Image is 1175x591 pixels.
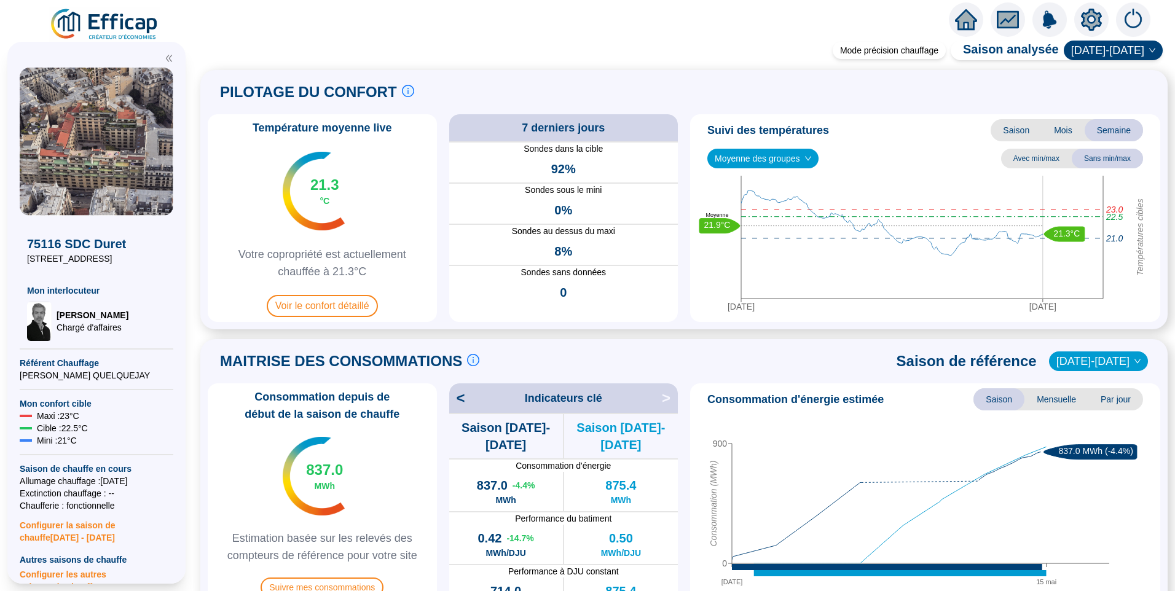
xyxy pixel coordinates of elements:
[37,434,77,447] span: Mini : 21 °C
[27,302,52,341] img: Chargé d'affaires
[320,195,329,207] span: °C
[283,152,345,230] img: indicateur températures
[165,54,173,63] span: double-left
[1134,358,1141,365] span: down
[1036,578,1056,585] tspan: 15 mai
[27,235,166,252] span: 75116 SDC Duret
[213,388,432,423] span: Consommation depuis de début de la saison de chauffe
[245,119,399,136] span: Température moyenne live
[1072,149,1143,168] span: Sans min/max
[20,487,173,499] span: Exctinction chauffage : --
[20,499,173,512] span: Chaufferie : fonctionnelle
[315,480,335,492] span: MWh
[1024,388,1088,410] span: Mensuelle
[715,149,811,168] span: Moyenne des groupes
[973,388,1024,410] span: Saison
[449,512,678,525] span: Performance du batiment
[37,410,79,422] span: Maxi : 23 °C
[707,122,829,139] span: Suivi des températures
[721,578,743,585] tspan: [DATE]
[609,530,633,547] span: 0.50
[27,284,166,297] span: Mon interlocuteur
[20,475,173,487] span: Allumage chauffage : [DATE]
[713,439,728,448] tspan: 900
[213,246,432,280] span: Votre copropriété est actuellement chauffée à 21.3°C
[1029,302,1056,311] tspan: [DATE]
[1085,119,1143,141] span: Semaine
[1071,41,1155,60] span: 2024-2025
[897,351,1037,371] span: Saison de référence
[449,225,678,238] span: Sondes au dessus du maxi
[1080,9,1102,31] span: setting
[513,479,535,491] span: -4.4 %
[1059,447,1133,456] text: 837.0 MWh (-4.4%)
[554,243,572,260] span: 8%
[709,461,718,547] tspan: Consommation (MWh)
[49,7,160,42] img: efficap energie logo
[27,252,166,265] span: [STREET_ADDRESS]
[833,42,946,59] div: Mode précision chauffage
[449,388,465,408] span: <
[704,221,731,230] text: 21.9°C
[1001,149,1072,168] span: Avec min/max
[522,119,605,136] span: 7 derniers jours
[57,321,128,334] span: Chargé d'affaires
[804,155,812,162] span: down
[306,460,343,480] span: 837.0
[477,477,508,494] span: 837.0
[449,184,678,197] span: Sondes sous le mini
[1106,212,1123,222] tspan: 22.5
[402,85,414,97] span: info-circle
[1135,198,1145,276] tspan: Températures cibles
[467,354,479,366] span: info-circle
[449,565,678,577] span: Performance à DJU constant
[213,530,432,564] span: Estimation basée sur les relevés des compteurs de référence pour votre site
[662,388,678,408] span: >
[1106,205,1123,214] tspan: 23.0
[1032,2,1067,37] img: alerts
[560,284,567,301] span: 0
[951,41,1059,60] span: Saison analysée
[554,202,572,219] span: 0%
[1106,233,1123,243] tspan: 21.0
[449,266,678,279] span: Sondes sans données
[997,9,1019,31] span: fund
[310,175,339,195] span: 21.3
[20,397,173,410] span: Mon confort cible
[1056,352,1141,370] span: 2023-2024
[20,463,173,475] span: Saison de chauffe en cours
[220,351,462,371] span: MAITRISE DES CONSOMMATIONS
[485,547,525,559] span: MWh/DJU
[477,530,501,547] span: 0.42
[283,437,345,515] img: indicateur températures
[449,143,678,155] span: Sondes dans la cible
[1116,2,1150,37] img: alerts
[611,494,631,506] span: MWh
[955,9,977,31] span: home
[1042,119,1085,141] span: Mois
[991,119,1042,141] span: Saison
[605,477,636,494] span: 875.4
[707,391,884,408] span: Consommation d'énergie estimée
[37,422,88,434] span: Cible : 22.5 °C
[1053,229,1080,238] text: 21.3°C
[57,309,128,321] span: [PERSON_NAME]
[705,212,728,218] text: Moyenne
[1149,47,1156,54] span: down
[20,357,173,369] span: Référent Chauffage
[20,554,173,566] span: Autres saisons de chauffe
[551,160,576,178] span: 92%
[1088,388,1143,410] span: Par jour
[449,419,563,453] span: Saison [DATE]-[DATE]
[220,82,397,102] span: PILOTAGE DU CONFORT
[722,558,727,568] tspan: 0
[564,419,678,453] span: Saison [DATE]-[DATE]
[267,295,378,317] span: Voir le confort détaillé
[728,302,755,311] tspan: [DATE]
[495,494,516,506] span: MWh
[20,369,173,382] span: [PERSON_NAME] QUELQUEJAY
[525,389,602,407] span: Indicateurs clé
[20,512,173,544] span: Configurer la saison de chauffe [DATE] - [DATE]
[449,460,678,472] span: Consommation d'énergie
[601,547,641,559] span: MWh/DJU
